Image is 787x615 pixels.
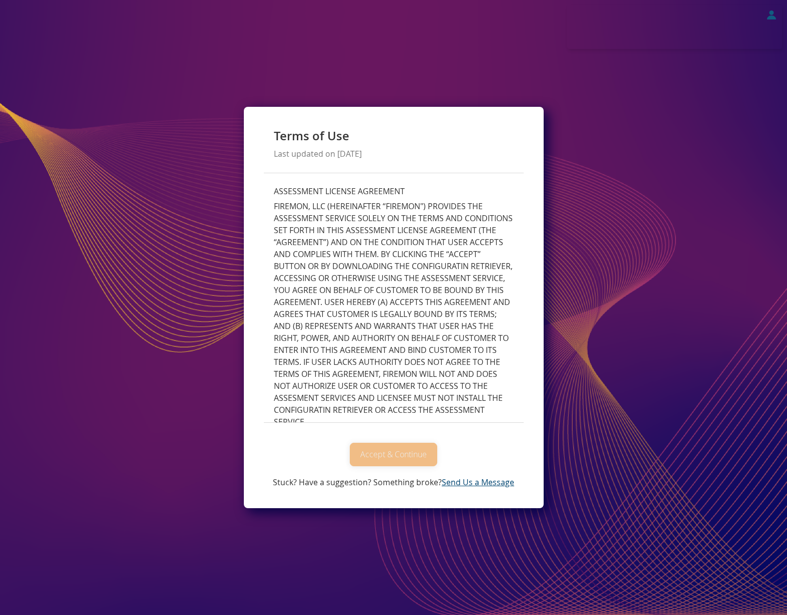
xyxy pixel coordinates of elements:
p: Stuck? Have a suggestion? Something broke? [273,476,514,488]
a: Send Us a Message [442,477,514,488]
h1: Terms of Use [274,129,514,142]
h3: Last updated on [DATE] [274,150,514,159]
button: Accept & Continue [350,443,437,466]
p: FIREMON, LLC (HEREINAFTER “FIREMON") PROVIDES THE ASSESSMENT SERVICE SOLELY ON THE TERMS AND COND... [274,200,514,428]
h3: ASSESSMENT LICENSE AGREEMENT [274,187,514,196]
